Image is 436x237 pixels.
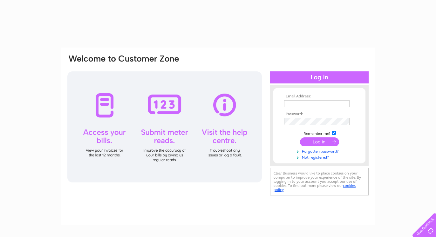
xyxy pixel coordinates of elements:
[274,183,356,192] a: cookies policy
[284,154,356,160] a: Not registered?
[300,137,339,146] input: Submit
[283,94,356,99] th: Email Address:
[283,112,356,116] th: Password:
[284,148,356,154] a: Forgotten password?
[283,130,356,136] td: Remember me?
[270,168,369,195] div: Clear Business would like to place cookies on your computer to improve your experience of the sit...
